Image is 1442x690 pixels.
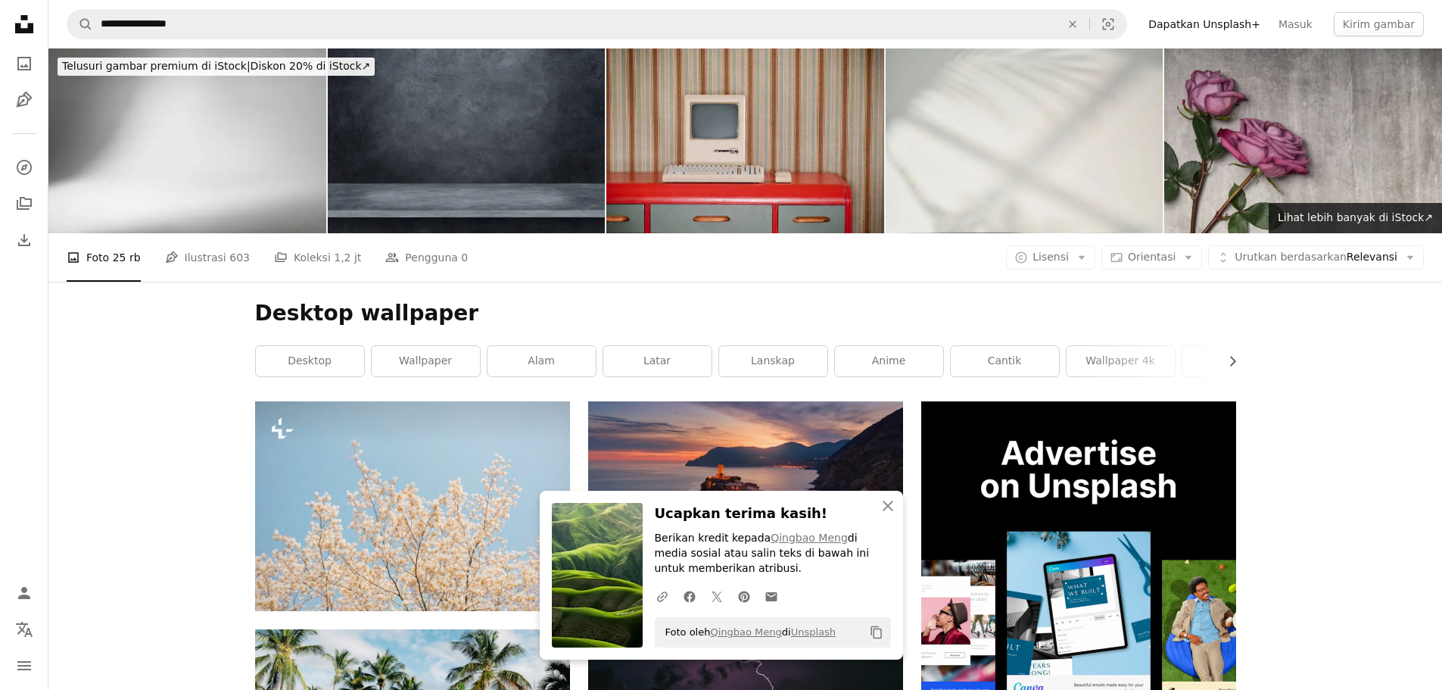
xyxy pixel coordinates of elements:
a: Bagikan di Facebook [676,581,703,611]
button: Kirim gambar [1334,12,1424,36]
img: rak semen dan lantai di latar belakang beton untuk desain [328,48,606,233]
a: Telusuri gambar premium di iStock|Diskon 20% di iStock↗ [48,48,384,85]
p: Berikan kredit kepada di media sosial atau salin teks di bawah ini untuk memberikan atribusi. [655,531,891,576]
span: Orientasi [1128,251,1176,263]
span: Lihat lebih banyak di iStock ↗ [1278,211,1433,223]
button: Pencarian di Unsplash [67,10,93,39]
a: Pengguna 0 [385,233,468,282]
button: Hapus [1056,10,1089,39]
a: Masuk [1269,12,1322,36]
a: Wallpaper 4k [1067,346,1175,376]
span: 0 [461,249,468,266]
a: lanskap [719,346,827,376]
a: Qingbao Meng [710,626,781,638]
a: alam [487,346,596,376]
h1: Desktop wallpaper [255,300,1236,327]
a: anime [835,346,943,376]
button: Urutkan berdasarkanRelevansi [1208,245,1424,270]
span: Foto oleh di [658,620,836,645]
button: Menu [9,651,39,681]
a: Pohon dengan bunga putih di langit biru [255,499,570,513]
button: Lisensi [1006,245,1095,270]
a: Foto [9,48,39,79]
form: Temuka visual di seluruh situs [67,9,1127,39]
a: Bagikan di Twitter [703,581,730,611]
a: Bagikan di Pinterest [730,581,758,611]
a: Koleksi 1,2 jt [274,233,361,282]
button: Bahasa [9,614,39,645]
a: Masuk/Daftar [9,578,39,608]
a: Cantik [951,346,1059,376]
button: Orientasi [1101,245,1202,270]
img: Pemandangan udara desa di tebing gunung saat matahari terbenam oranye [588,401,903,611]
a: desktop [256,346,364,376]
div: Diskon 20% di iStock ↗ [58,58,375,76]
a: Lihat lebih banyak di iStock↗ [1269,203,1442,233]
a: Wallpaper [372,346,480,376]
span: Urutkan berdasarkan [1235,251,1347,263]
span: Lisensi [1032,251,1069,263]
a: Riwayat Pengunduhan [9,225,39,255]
a: Inspirasi [1182,346,1291,376]
a: Ilustrasi [9,85,39,115]
img: Abstract white background [48,48,326,233]
span: Relevansi [1235,250,1397,265]
span: Telusuri gambar premium di iStock | [62,60,251,72]
img: Komputer Klasik Lama Di Meja Retro [606,48,884,233]
a: Bagikan melalui email [758,581,785,611]
a: Dapatkan Unsplash+ [1139,12,1269,36]
img: Pohon dengan bunga putih di langit biru [255,401,570,611]
a: latar [603,346,712,376]
img: Mockup kartu ucapan, undangan pernikahan, selamat. Dua mawar ungu dengan latar belakang beton. [1164,48,1442,233]
button: gulir daftar ke kanan [1219,346,1236,376]
a: Ilustrasi 603 [165,233,250,282]
img: Abstract White Studio Background for Product Presentation [886,48,1163,233]
button: Pencarian visual [1090,10,1126,39]
h3: Ucapkan terima kasih! [655,503,891,525]
a: Unsplash [791,626,836,638]
a: Qingbao Meng [771,532,848,544]
span: 603 [229,249,250,266]
a: Koleksi [9,189,39,219]
a: Jelajahi [9,152,39,183]
span: 1,2 jt [334,249,361,266]
button: Salin ke papan klip [864,620,889,645]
